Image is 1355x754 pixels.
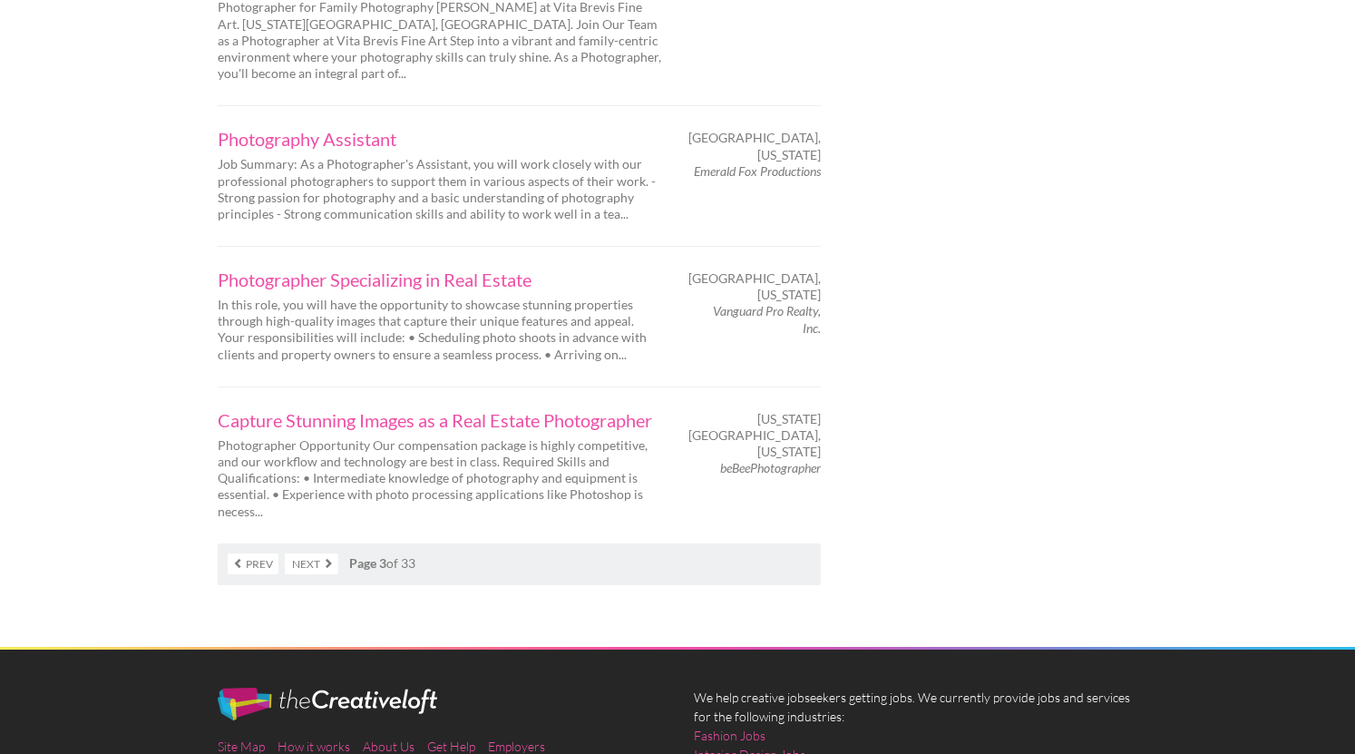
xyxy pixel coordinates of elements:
[720,460,821,475] em: beBeePhotographer
[349,555,386,571] strong: Page 3
[228,553,278,574] a: Prev
[218,739,265,754] a: Site Map
[218,297,662,363] p: In this role, you will have the opportunity to showcase stunning properties through high-quality ...
[278,739,350,754] a: How it works
[363,739,414,754] a: About Us
[694,726,765,745] a: Fashion Jobs
[694,163,821,179] em: Emerald Fox Productions
[688,270,821,303] span: [GEOGRAPHIC_DATA], [US_STATE]
[218,270,662,289] a: Photographer Specializing in Real Estate
[688,411,821,461] span: [US_STATE][GEOGRAPHIC_DATA], [US_STATE]
[218,156,662,222] p: Job Summary: As a Photographer's Assistant, you will work closely with our professional photograp...
[218,543,821,585] nav: of 33
[713,303,821,335] em: Vanguard Pro Realty, Inc.
[285,553,338,574] a: Next
[218,411,662,429] a: Capture Stunning Images as a Real Estate Photographer
[218,688,437,720] img: The Creative Loft
[218,130,662,148] a: Photography Assistant
[427,739,475,754] a: Get Help
[488,739,545,754] a: Employers
[218,437,662,520] p: Photographer Opportunity Our compensation package is highly competitive, and our workflow and tec...
[688,130,821,162] span: [GEOGRAPHIC_DATA], [US_STATE]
